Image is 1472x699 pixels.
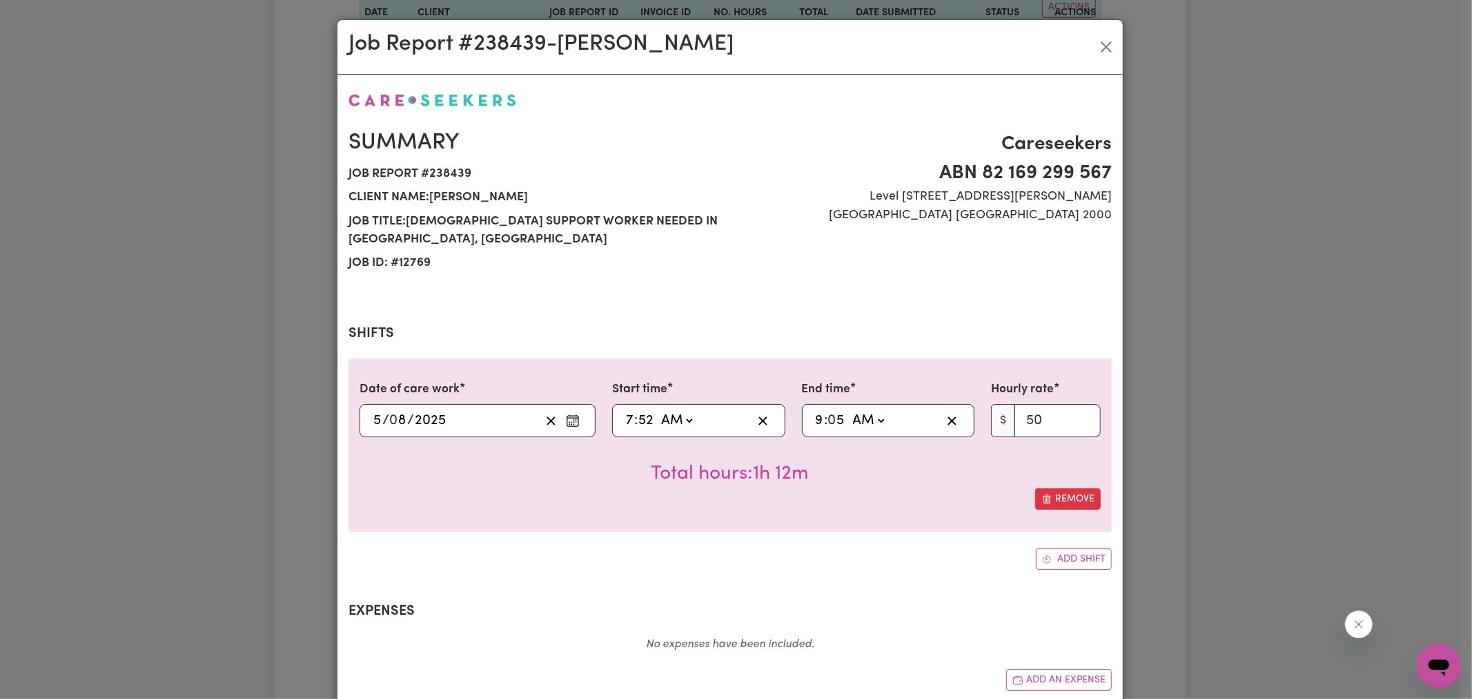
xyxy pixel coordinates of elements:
[562,410,584,431] button: Enter the date of care work
[634,413,638,428] span: :
[738,207,1112,224] span: [GEOGRAPHIC_DATA] [GEOGRAPHIC_DATA] 2000
[349,31,734,57] h2: Job Report # 238439 - [PERSON_NAME]
[349,130,722,156] h2: Summary
[349,186,722,209] span: Client name: [PERSON_NAME]
[540,410,562,431] button: Clear date
[349,325,1112,342] h2: Shifts
[991,404,1015,437] span: $
[802,381,851,399] label: End time
[1006,669,1112,691] button: Add another expense
[349,210,722,252] span: Job title: [DEMOGRAPHIC_DATA] Support Worker Needed In [GEOGRAPHIC_DATA], [GEOGRAPHIC_DATA]
[1036,548,1112,570] button: Add another shift
[349,251,722,275] span: Job ID: # 12769
[1417,644,1461,688] iframe: Button to launch messaging window
[738,130,1112,159] span: Careseekers
[1035,488,1101,510] button: Remove this shift
[638,410,654,431] input: --
[991,381,1054,399] label: Hourly rate
[407,413,414,428] span: /
[738,159,1112,188] span: ABN 82 169 299 567
[651,464,809,483] span: Total hours worked: 1 hour 12 minutes
[414,410,446,431] input: ----
[1345,611,1373,638] iframe: Close message
[360,381,460,399] label: Date of care work
[389,414,398,428] span: 0
[625,410,634,431] input: --
[646,639,814,650] em: No expenses have been included.
[373,410,382,431] input: --
[612,381,667,399] label: Start time
[825,413,828,428] span: :
[8,10,84,21] span: Need any help?
[349,94,516,106] img: Careseekers logo
[1095,36,1117,58] button: Close
[815,410,825,431] input: --
[349,603,1112,620] h2: Expenses
[390,410,407,431] input: --
[738,188,1112,206] span: Level [STREET_ADDRESS][PERSON_NAME]
[382,413,389,428] span: /
[349,162,722,186] span: Job report # 238439
[828,414,836,428] span: 0
[829,410,846,431] input: --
